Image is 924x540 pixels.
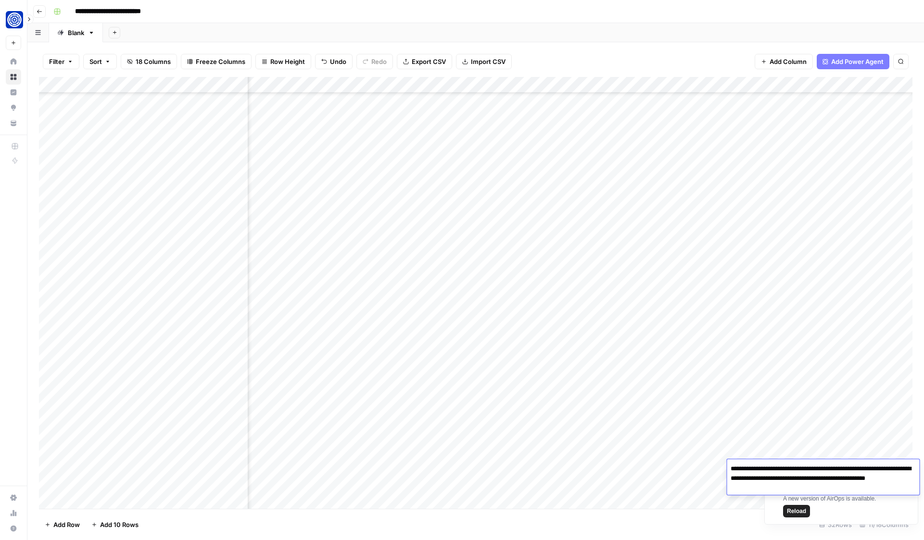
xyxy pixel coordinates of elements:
[196,57,245,66] span: Freeze Columns
[43,54,79,69] button: Filter
[6,54,21,69] a: Home
[255,54,311,69] button: Row Height
[6,521,21,536] button: Help + Support
[770,57,807,66] span: Add Column
[471,57,506,66] span: Import CSV
[6,100,21,115] a: Opportunities
[315,54,353,69] button: Undo
[121,54,177,69] button: 18 Columns
[49,23,103,42] a: Blank
[86,517,144,532] button: Add 10 Rows
[83,54,117,69] button: Sort
[817,54,889,69] button: Add Power Agent
[6,505,21,521] a: Usage
[412,57,446,66] span: Export CSV
[856,517,912,532] div: 11/18 Columns
[6,11,23,28] img: Fundwell Logo
[136,57,171,66] span: 18 Columns
[49,57,64,66] span: Filter
[831,57,884,66] span: Add Power Agent
[783,494,904,517] div: A new version of AirOps is available.
[6,490,21,505] a: Settings
[68,28,84,38] div: Blank
[6,115,21,131] a: Your Data
[815,517,856,532] div: 32 Rows
[181,54,252,69] button: Freeze Columns
[39,517,86,532] button: Add Row
[270,57,305,66] span: Row Height
[89,57,102,66] span: Sort
[787,507,806,515] span: Reload
[6,8,21,32] button: Workspace: Fundwell
[330,57,346,66] span: Undo
[371,57,387,66] span: Redo
[356,54,393,69] button: Redo
[783,505,810,517] button: Reload
[6,69,21,85] a: Browse
[397,54,452,69] button: Export CSV
[53,520,80,529] span: Add Row
[755,54,813,69] button: Add Column
[100,520,139,529] span: Add 10 Rows
[6,85,21,100] a: Insights
[456,54,512,69] button: Import CSV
